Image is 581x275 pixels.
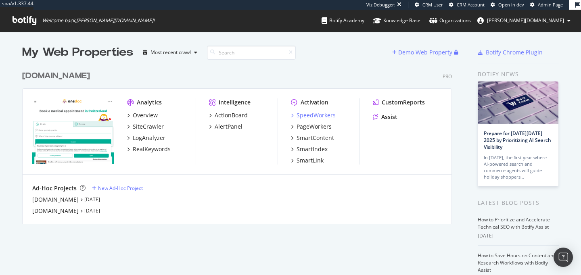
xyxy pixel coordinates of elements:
div: LogAnalyzer [133,134,165,142]
a: AlertPanel [209,123,242,131]
div: Organizations [429,17,471,25]
div: Botify news [478,70,559,79]
a: Demo Web Property [392,49,454,56]
a: Admin Page [530,2,563,8]
div: My Web Properties [22,44,133,60]
div: SmartLink [297,156,324,165]
a: [DATE] [84,207,100,214]
div: SmartContent [297,134,334,142]
div: Demo Web Property [398,48,452,56]
div: New Ad-Hoc Project [98,185,143,192]
a: SiteCrawler [127,123,164,131]
div: Pro [443,73,452,80]
a: CRM User [415,2,443,8]
div: Open Intercom Messenger [554,248,573,267]
div: SiteCrawler [133,123,164,131]
div: Botify Chrome Plugin [486,48,543,56]
a: How to Save Hours on Content and Research Workflows with Botify Assist [478,252,556,273]
span: CRM Account [457,2,485,8]
a: Overview [127,111,158,119]
a: Assist [373,113,397,121]
span: CRM User [422,2,443,8]
input: Search [207,46,296,60]
a: New Ad-Hoc Project [92,185,143,192]
div: Most recent crawl [150,50,191,55]
button: Demo Web Property [392,46,454,59]
a: Knowledge Base [373,10,420,31]
button: Most recent crawl [140,46,201,59]
div: grid [22,60,458,224]
span: Welcome back, [PERSON_NAME][DOMAIN_NAME] ! [42,17,155,24]
div: Latest Blog Posts [478,198,559,207]
a: [DOMAIN_NAME] [22,70,93,82]
div: SpeedWorkers [297,111,336,119]
a: SmartIndex [291,145,328,153]
div: Botify Academy [322,17,364,25]
span: jenny.ren [487,17,564,24]
a: Botify Academy [322,10,364,31]
span: Admin Page [538,2,563,8]
a: How to Prioritize and Accelerate Technical SEO with Botify Assist [478,216,550,230]
a: Open in dev [491,2,524,8]
a: Botify Chrome Plugin [478,48,543,56]
button: [PERSON_NAME][DOMAIN_NAME] [471,14,577,27]
div: SmartIndex [297,145,328,153]
div: Overview [133,111,158,119]
div: Knowledge Base [373,17,420,25]
a: RealKeywords [127,145,171,153]
img: onedoc.ch [32,98,114,164]
a: [DATE] [84,196,100,203]
div: In [DATE], the first year where AI-powered search and commerce agents will guide holiday shoppers… [484,154,552,180]
a: [DOMAIN_NAME] [32,196,79,204]
span: Open in dev [498,2,524,8]
div: [DOMAIN_NAME] [22,70,90,82]
a: Prepare for [DATE][DATE] 2025 by Prioritizing AI Search Visibility [484,130,551,150]
div: PageWorkers [297,123,332,131]
div: CustomReports [382,98,425,106]
a: SmartLink [291,156,324,165]
img: Prepare for Black Friday 2025 by Prioritizing AI Search Visibility [478,81,558,124]
a: LogAnalyzer [127,134,165,142]
a: [DOMAIN_NAME] [32,207,79,215]
div: RealKeywords [133,145,171,153]
div: Assist [381,113,397,121]
a: ActionBoard [209,111,248,119]
a: CustomReports [373,98,425,106]
div: ActionBoard [215,111,248,119]
a: Organizations [429,10,471,31]
div: Analytics [137,98,162,106]
a: PageWorkers [291,123,332,131]
a: SpeedWorkers [291,111,336,119]
div: AlertPanel [215,123,242,131]
div: Viz Debugger: [366,2,395,8]
div: [DATE] [478,232,559,240]
div: Intelligence [219,98,251,106]
a: SmartContent [291,134,334,142]
div: Ad-Hoc Projects [32,184,77,192]
div: Activation [301,98,328,106]
a: CRM Account [449,2,485,8]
